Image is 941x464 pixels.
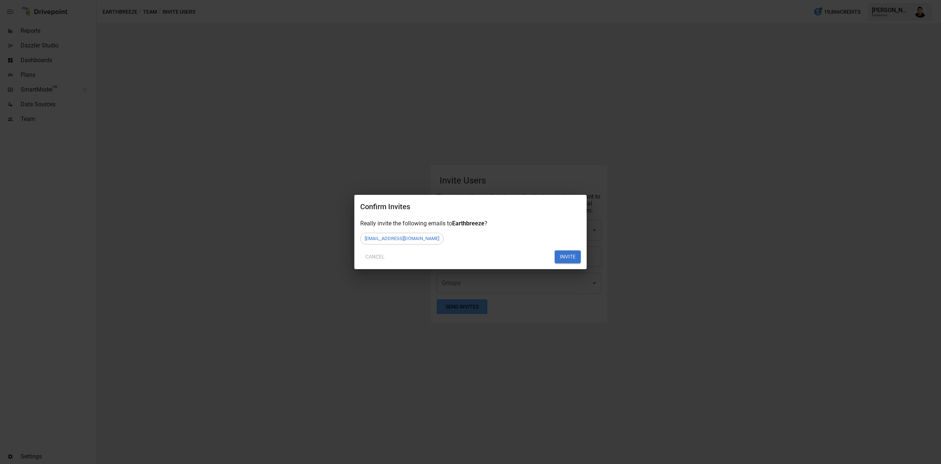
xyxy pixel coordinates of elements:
button: INVITE [555,250,581,264]
span: Earthbreeze [452,220,484,227]
button: Cancel [360,250,390,264]
h2: Confirm Invites [360,201,581,220]
div: Really invite the following emails to ? [360,220,581,227]
span: [EMAIL_ADDRESS][DOMAIN_NAME] [361,236,443,241]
